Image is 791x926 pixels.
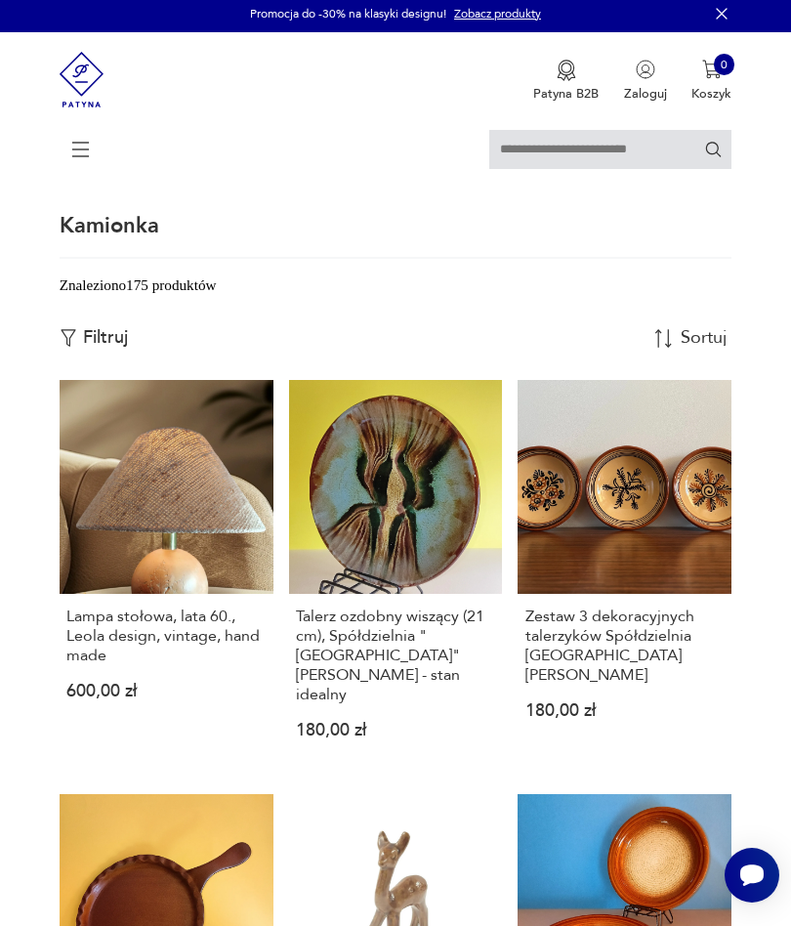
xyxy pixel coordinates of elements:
[289,380,503,769] a: Talerz ozdobny wiszący (21 cm), Spółdzielnia "Kamionka" Łysa Góra - stan idealnyTalerz ozdobny wi...
[624,85,667,103] p: Zaloguj
[518,380,731,769] a: Zestaw 3 dekoracyjnych talerzyków Spółdzielnia Kamionka Łysa góraZestaw 3 dekoracyjnych talerzykó...
[454,6,541,21] a: Zobacz produkty
[714,54,735,75] div: 0
[60,211,159,240] h1: kamionka
[557,60,576,81] img: Ikona medalu
[60,327,128,349] button: Filtruj
[296,607,495,704] h3: Talerz ozdobny wiszący (21 cm), Spółdzielnia "[GEOGRAPHIC_DATA]" [PERSON_NAME] - stan idealny
[60,32,104,127] img: Patyna - sklep z meblami i dekoracjami vintage
[681,329,729,347] div: Sortuj według daty dodania
[533,60,599,103] a: Ikona medaluPatyna B2B
[66,685,266,699] p: 600,00 zł
[296,724,495,738] p: 180,00 zł
[704,140,723,158] button: Szukaj
[66,607,266,665] h3: Lampa stołowa, lata 60., Leola design, vintage, hand made
[702,60,722,79] img: Ikona koszyka
[60,380,273,769] a: Lampa stołowa, lata 60., Leola design, vintage, hand madeLampa stołowa, lata 60., Leola design, v...
[83,327,128,349] p: Filtruj
[533,60,599,103] button: Patyna B2B
[636,60,655,79] img: Ikonka użytkownika
[691,85,731,103] p: Koszyk
[60,329,77,347] img: Ikonka filtrowania
[624,60,667,103] button: Zaloguj
[60,274,217,296] div: Znaleziono 175 produktów
[725,848,779,903] iframe: Smartsupp widget button
[691,60,731,103] button: 0Koszyk
[525,607,725,685] h3: Zestaw 3 dekoracyjnych talerzyków Spółdzielnia [GEOGRAPHIC_DATA][PERSON_NAME]
[525,704,725,719] p: 180,00 zł
[250,6,446,21] p: Promocja do -30% na klasyki designu!
[533,85,599,103] p: Patyna B2B
[654,329,673,348] img: Sort Icon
